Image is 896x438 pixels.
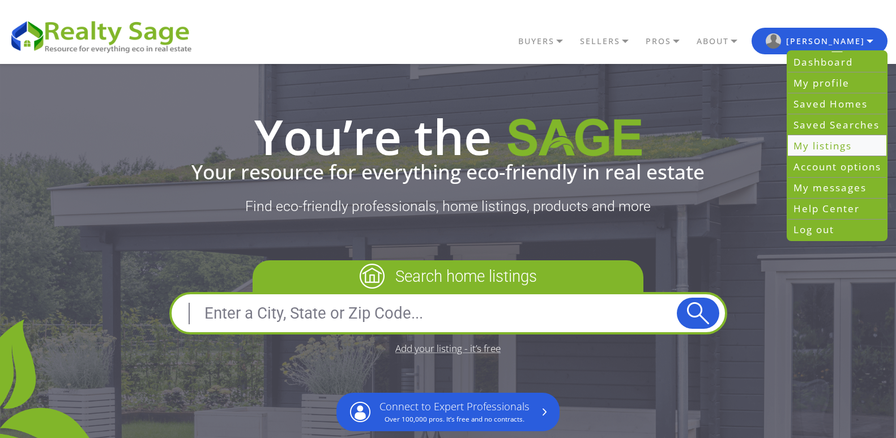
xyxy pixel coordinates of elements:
button: RS user logo [PERSON_NAME] [752,28,888,54]
a: BUYERS [515,32,577,51]
a: Help Center [788,199,886,220]
h1: You’re the [8,113,888,161]
a: Dashboard [788,51,886,72]
img: Realty Sage [507,118,642,161]
a: My listings [788,136,886,157]
a: My profile [788,72,886,93]
a: Log out [788,220,886,240]
a: Account options [788,157,886,178]
a: My messages [788,178,886,199]
div: Your resource for everything eco-friendly in real estate [8,162,888,182]
img: RS user logo [766,33,781,49]
p: Find eco-friendly professionals, home listings, products and more [8,198,888,215]
img: REALTY SAGE [8,17,201,54]
input: Enter a City, State or Zip Code... [177,300,677,327]
a: ABOUT [694,32,752,51]
a: Saved Searches [788,115,886,136]
a: Saved Homes [788,93,886,114]
p: Search home listings [253,260,643,292]
a: SELLERS [577,32,643,51]
a: Connect to Expert ProfessionalsOver 100,000 pros. It’s free and no contracts. [336,393,560,432]
small: Over 100,000 pros. It’s free and no contracts. [385,415,524,423]
a: PROS [643,32,694,51]
div: Connect to Expert Professionals [379,401,530,423]
a: Add your listing - it’s free [395,343,501,353]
